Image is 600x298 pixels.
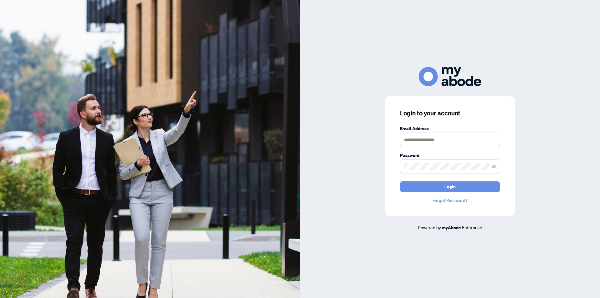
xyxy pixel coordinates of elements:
h3: Login to your account [400,109,500,118]
a: myAbode [442,224,461,231]
span: Enterprise [462,225,482,230]
span: eye-invisible [492,164,496,169]
span: Powered by [418,225,441,230]
label: Email Address [400,125,500,132]
img: ma-logo [419,67,481,86]
label: Password [400,152,500,159]
a: Forgot Password? [400,197,500,204]
button: Login [400,181,500,192]
span: Login [444,182,456,192]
